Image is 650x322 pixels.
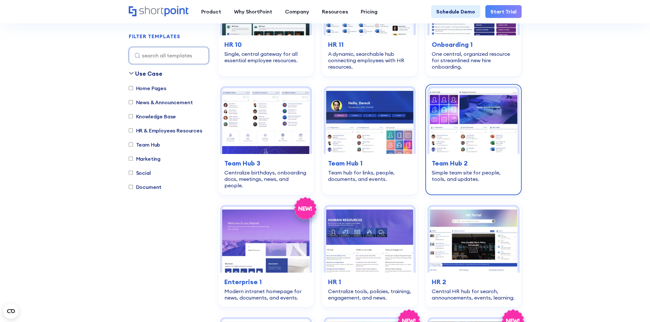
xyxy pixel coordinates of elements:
[129,183,162,191] label: Document
[228,5,279,18] a: Why ShortPoint
[218,84,314,195] a: Team Hub 3 – SharePoint Team Site Template: Centralize birthdays, onboarding docs, meetings, news...
[195,5,228,18] a: Product
[129,84,166,92] label: Home Pages
[328,51,411,70] div: A dynamic, searchable hub connecting employees with HR resources.
[429,207,517,273] img: HR 2 - HR Intranet Portal: Central HR hub for search, announcements, events, learning.
[316,5,354,18] a: Resources
[322,84,418,195] a: Team Hub 1 – SharePoint Online Modern Team Site Template: Team hub for links, people, documents, ...
[129,34,180,39] div: FILTER TEMPLATES
[432,158,515,168] h3: Team Hub 2
[432,288,515,301] div: Central HR hub for search, announcements, events, learning.
[129,141,160,148] label: Team Hub
[326,88,413,154] img: Team Hub 1 – SharePoint Online Modern Team Site Template: Team hub for links, people, documents, ...
[432,277,515,287] h3: HR 2
[279,5,316,18] a: Company
[224,277,308,287] h3: Enterprise 1
[328,40,411,49] h3: HR 11
[234,8,272,15] div: Why ShortPoint
[322,8,348,15] div: Resources
[535,248,650,322] div: Chat-Widget
[425,203,521,307] a: HR 2 - HR Intranet Portal: Central HR hub for search, announcements, events, learning.HR 2Central...
[326,207,413,273] img: HR 1 – Human Resources Template: Centralize tools, policies, training, engagement, and news.
[328,169,411,182] div: Team hub for links, people, documents, and events.
[328,288,411,301] div: Centralize tools, policies, training, engagement, and news.
[129,6,188,17] a: Home
[129,171,133,175] input: Social
[135,69,162,78] div: Use Case
[3,303,19,319] button: Open CMP widget
[224,288,308,301] div: Modern intranet homepage for news, documents, and events.
[129,100,133,105] input: News & Announcement
[328,158,411,168] h3: Team Hub 1
[129,127,202,134] label: HR & Employees Resources
[129,155,161,163] label: Marketing
[222,88,310,154] img: Team Hub 3 – SharePoint Team Site Template: Centralize birthdays, onboarding docs, meetings, news...
[328,277,411,287] h3: HR 1
[354,5,384,18] a: Pricing
[129,169,151,177] label: Social
[224,51,308,64] div: Single, central gateway for all essential employee resources.
[432,51,515,70] div: One central, organized resource for streamlined new hire onboarding.
[361,8,377,15] div: Pricing
[129,98,193,106] label: News & Announcement
[129,185,133,189] input: Document
[129,129,133,133] input: HR & Employees Resources
[129,86,133,90] input: Home Pages
[129,47,209,64] input: search all templates
[224,40,308,49] h3: HR 10
[224,169,308,189] div: Centralize birthdays, onboarding docs, meetings, news, and people.
[129,113,176,120] label: Knowledge Base
[129,157,133,161] input: Marketing
[429,88,517,154] img: Team Hub 2 – SharePoint Template Team Site: Simple team site for people, tools, and updates.
[425,84,521,195] a: Team Hub 2 – SharePoint Template Team Site: Simple team site for people, tools, and updates.Team ...
[431,5,480,18] a: Schedule Demo
[432,40,515,49] h3: Onboarding 1
[485,5,522,18] a: Start Trial
[129,114,133,119] input: Knowledge Base
[285,8,309,15] div: Company
[222,207,310,273] img: Enterprise 1 – SharePoint Homepage Design: Modern intranet homepage for news, documents, and events.
[535,248,650,322] iframe: Chat Widget
[322,203,418,307] a: HR 1 – Human Resources Template: Centralize tools, policies, training, engagement, and news.HR 1C...
[201,8,221,15] div: Product
[129,143,133,147] input: Team Hub
[432,169,515,182] div: Simple team site for people, tools, and updates.
[218,203,314,307] a: Enterprise 1 – SharePoint Homepage Design: Modern intranet homepage for news, documents, and even...
[224,158,308,168] h3: Team Hub 3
